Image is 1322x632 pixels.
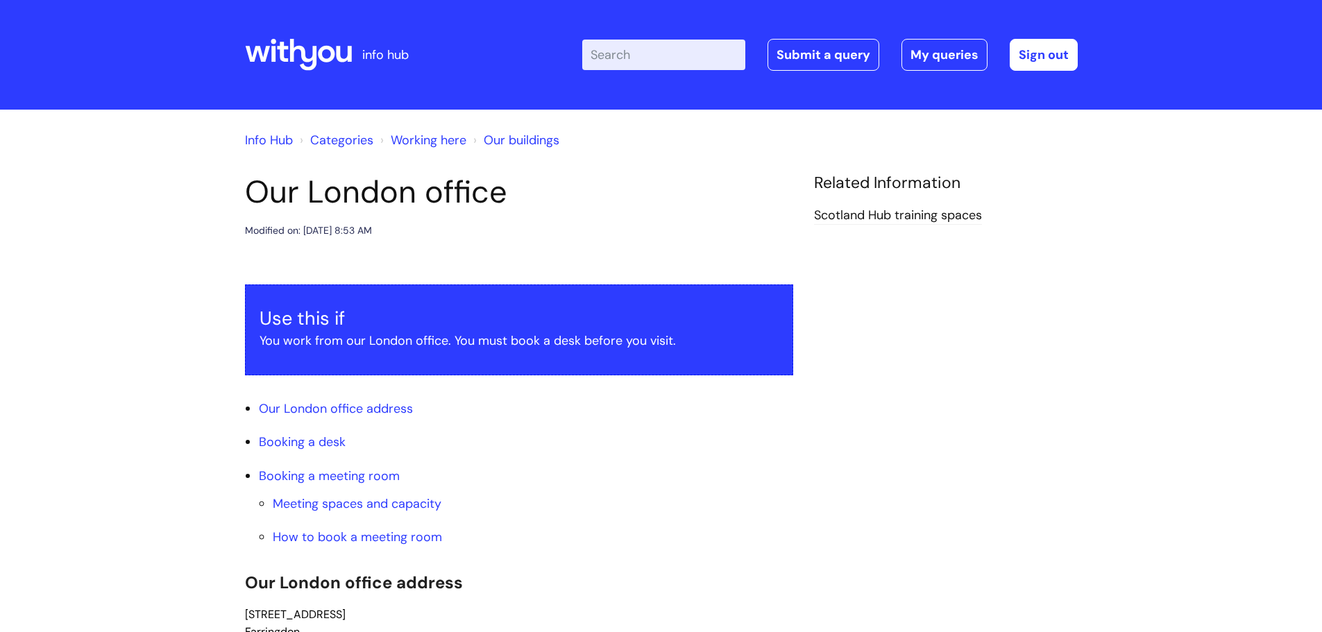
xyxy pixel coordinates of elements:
[362,44,409,66] p: info hub
[901,39,988,71] a: My queries
[245,132,293,148] a: Info Hub
[260,307,779,330] h3: Use this if
[260,330,779,352] p: You work from our London office. You must book a desk before you visit.
[245,173,793,211] h1: Our London office
[814,207,982,225] a: Scotland Hub training spaces
[245,572,463,593] span: Our London office address
[273,529,442,545] a: How to book a meeting room
[814,173,1078,193] h4: Related Information
[259,434,346,450] a: Booking a desk
[259,468,400,484] a: Booking a meeting room
[259,400,413,417] a: Our London office address
[582,39,1078,71] div: | -
[310,132,373,148] a: Categories
[391,132,466,148] a: Working here
[768,39,879,71] a: Submit a query
[245,222,372,239] div: Modified on: [DATE] 8:53 AM
[582,40,745,70] input: Search
[1010,39,1078,71] a: Sign out
[484,132,559,148] a: Our buildings
[377,129,466,151] li: Working here
[296,129,373,151] li: Solution home
[470,129,559,151] li: Our buildings
[273,495,441,512] a: Meeting spaces and capacity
